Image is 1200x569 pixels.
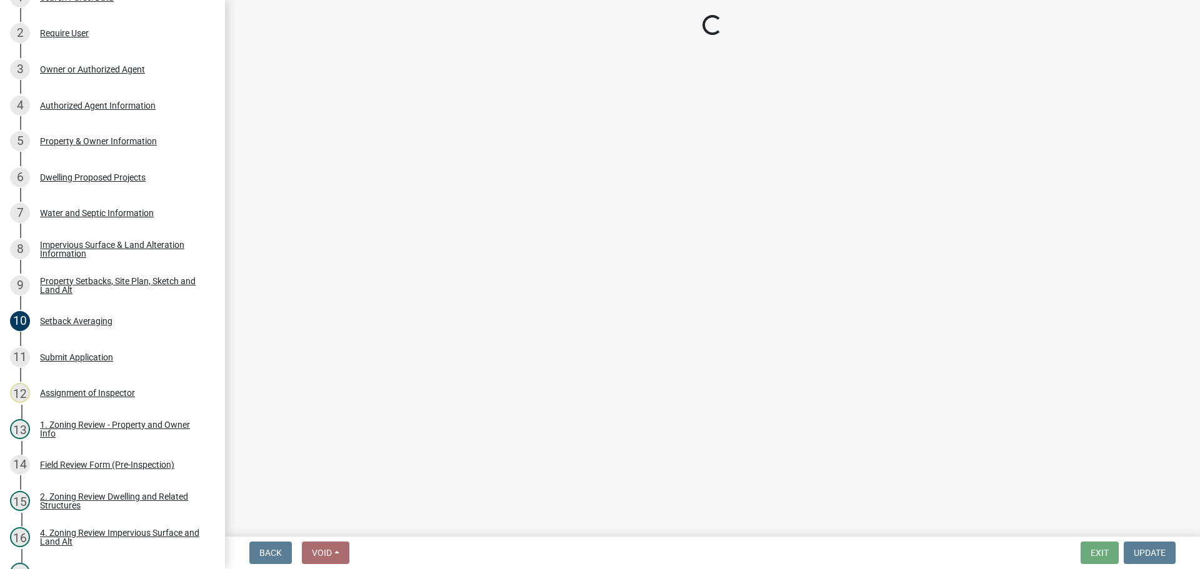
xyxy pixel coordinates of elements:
[40,420,205,438] div: 1. Zoning Review - Property and Owner Info
[10,455,30,475] div: 14
[40,65,145,74] div: Owner or Authorized Agent
[40,173,146,182] div: Dwelling Proposed Projects
[302,542,349,564] button: Void
[10,131,30,151] div: 5
[40,492,205,510] div: 2. Zoning Review Dwelling and Related Structures
[10,491,30,511] div: 15
[312,548,332,558] span: Void
[40,528,205,546] div: 4. Zoning Review Impervious Surface and Land Alt
[10,203,30,223] div: 7
[10,383,30,403] div: 12
[40,101,156,110] div: Authorized Agent Information
[10,96,30,116] div: 4
[1124,542,1176,564] button: Update
[10,167,30,187] div: 6
[1134,548,1166,558] span: Update
[10,239,30,259] div: 8
[40,137,157,146] div: Property & Owner Information
[1081,542,1119,564] button: Exit
[10,347,30,367] div: 11
[249,542,292,564] button: Back
[40,209,154,217] div: Water and Septic Information
[40,317,112,325] div: Setback Averaging
[10,275,30,295] div: 9
[259,548,282,558] span: Back
[10,419,30,439] div: 13
[40,460,174,469] div: Field Review Form (Pre-Inspection)
[40,277,205,294] div: Property Setbacks, Site Plan, Sketch and Land Alt
[40,353,113,362] div: Submit Application
[10,311,30,331] div: 10
[40,29,89,37] div: Require User
[40,388,135,397] div: Assignment of Inspector
[40,240,205,258] div: Impervious Surface & Land Alteration Information
[10,23,30,43] div: 2
[10,527,30,547] div: 16
[10,59,30,79] div: 3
